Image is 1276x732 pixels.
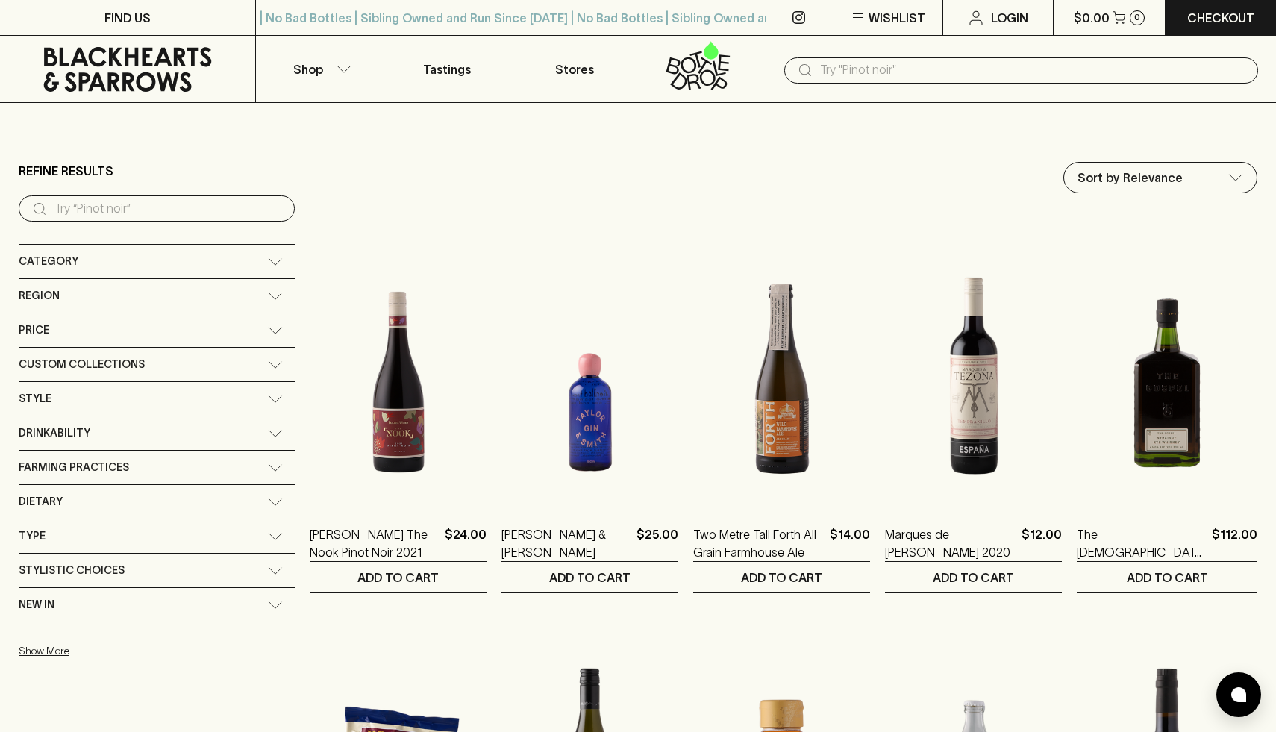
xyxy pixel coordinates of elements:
span: Type [19,527,46,545]
button: Show More [19,636,214,666]
p: ADD TO CART [549,569,631,586]
input: Try “Pinot noir” [54,197,283,221]
div: Category [19,245,295,278]
span: Custom Collections [19,355,145,374]
p: Shop [293,60,323,78]
p: Stores [555,60,594,78]
span: Dietary [19,492,63,511]
p: Tastings [423,60,471,78]
a: Marques de [PERSON_NAME] 2020 [885,525,1016,561]
div: New In [19,588,295,622]
div: Region [19,279,295,313]
div: Farming Practices [19,451,295,484]
button: ADD TO CART [1077,562,1257,592]
button: ADD TO CART [501,562,678,592]
img: Buller The Nook Pinot Noir 2021 [310,242,487,503]
div: Stylistic Choices [19,554,295,587]
p: $12.00 [1022,525,1062,561]
button: ADD TO CART [310,562,487,592]
div: Style [19,382,295,416]
div: Price [19,313,295,347]
button: Shop [256,36,384,102]
p: $24.00 [445,525,487,561]
p: 0 [1134,13,1140,22]
img: The Gospel Straight Rye Whiskey [1077,242,1257,503]
span: Price [19,321,49,340]
a: Stores [511,36,639,102]
input: Try "Pinot noir" [820,58,1246,82]
p: Wishlist [869,9,925,27]
p: Sort by Relevance [1078,169,1183,187]
div: Type [19,519,295,553]
a: Two Metre Tall Forth All Grain Farmhouse Ale [693,525,824,561]
div: Dietary [19,485,295,519]
span: Drinkability [19,424,90,442]
img: Taylor & Smith Gin [501,242,678,503]
p: $14.00 [830,525,870,561]
p: $0.00 [1074,9,1110,27]
a: [PERSON_NAME] & [PERSON_NAME] [501,525,631,561]
div: Sort by Relevance [1064,163,1257,193]
span: Region [19,287,60,305]
img: bubble-icon [1231,687,1246,702]
span: Style [19,390,51,408]
img: Two Metre Tall Forth All Grain Farmhouse Ale [693,242,870,503]
p: ADD TO CART [357,569,439,586]
a: Tastings [384,36,511,102]
p: ADD TO CART [741,569,822,586]
p: FIND US [104,9,151,27]
p: Checkout [1187,9,1254,27]
span: New In [19,595,54,614]
p: $25.00 [637,525,678,561]
button: ADD TO CART [693,562,870,592]
button: ADD TO CART [885,562,1062,592]
p: ADD TO CART [933,569,1014,586]
div: Drinkability [19,416,295,450]
a: [PERSON_NAME] The Nook Pinot Noir 2021 [310,525,439,561]
a: The [DEMOGRAPHIC_DATA] Straight Rye Whiskey [1077,525,1206,561]
span: Stylistic Choices [19,561,125,580]
p: $112.00 [1212,525,1257,561]
span: Category [19,252,78,271]
p: Login [991,9,1028,27]
div: Custom Collections [19,348,295,381]
p: Refine Results [19,162,113,180]
p: ADD TO CART [1127,569,1208,586]
span: Farming Practices [19,458,129,477]
img: Marques de Tezona Tempranillo 2020 [885,242,1062,503]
